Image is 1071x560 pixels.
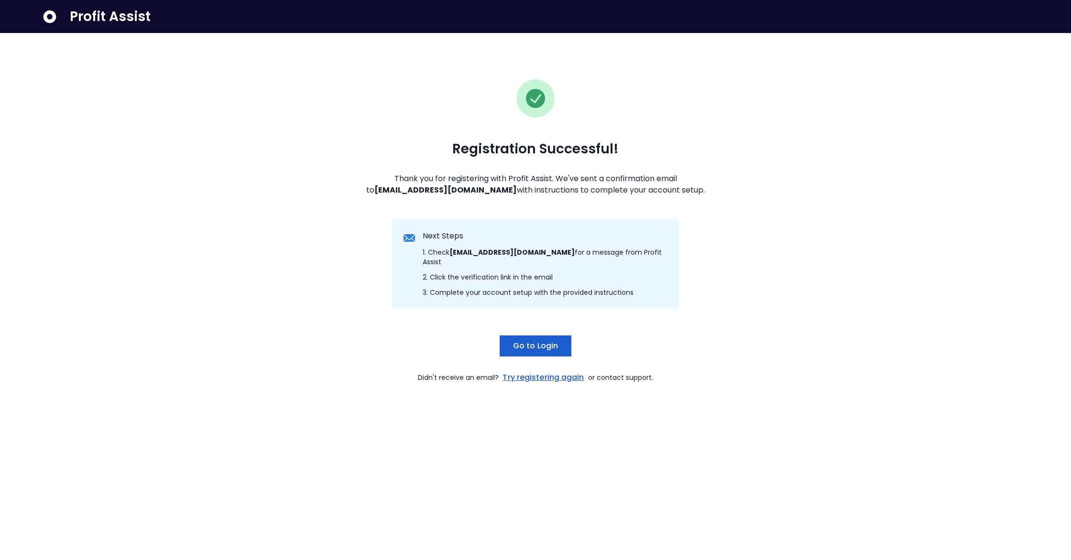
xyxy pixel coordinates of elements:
span: Thank you for registering with Profit Assist. We've sent a confirmation email to with instruction... [360,173,711,196]
button: Go to Login [500,335,571,356]
span: Didn't receive an email? or contact support. [418,372,653,383]
span: 3. Complete your account setup with the provided instructions [423,288,634,297]
strong: [EMAIL_ADDRESS][DOMAIN_NAME] [449,248,575,257]
span: Next Steps [423,230,463,242]
span: 1. Check for a message from Profit Assist [423,248,667,267]
span: Go to Login [513,340,558,352]
span: Profit Assist [70,8,151,25]
a: Try registering again [501,372,586,383]
span: 2. Click the verification link in the email [423,272,553,282]
span: Registration Successful! [452,140,619,158]
strong: [EMAIL_ADDRESS][DOMAIN_NAME] [374,184,517,195]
